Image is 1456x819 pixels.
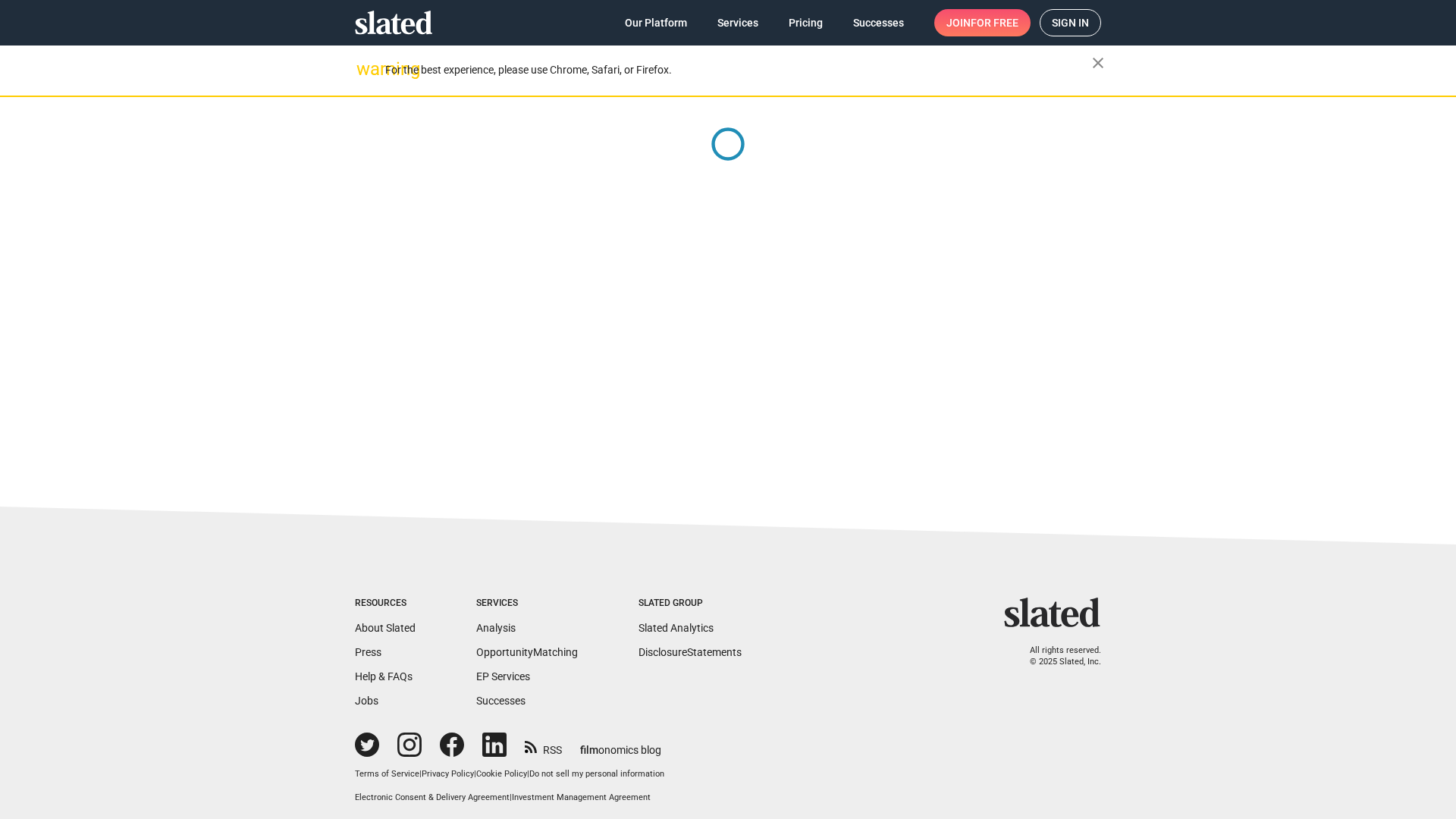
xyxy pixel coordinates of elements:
[510,792,512,802] span: |
[419,769,422,779] span: |
[1040,9,1101,36] a: Sign in
[355,670,413,682] a: Help & FAQs
[355,792,510,802] a: Electronic Consent & Delivery Agreement
[476,769,527,779] a: Cookie Policy
[946,9,1018,36] span: Join
[529,769,664,780] button: Do not sell my personal information
[777,9,835,36] a: Pricing
[613,9,699,36] a: Our Platform
[474,769,476,779] span: |
[512,792,651,802] a: Investment Management Agreement
[476,622,516,634] a: Analysis
[625,9,687,36] span: Our Platform
[1089,54,1107,72] mat-icon: close
[580,731,661,758] a: filmonomics blog
[356,60,375,78] mat-icon: warning
[385,60,1092,80] div: For the best experience, please use Chrome, Safari, or Firefox.
[355,598,416,610] div: Resources
[355,622,416,634] a: About Slated
[789,9,823,36] span: Pricing
[705,9,770,36] a: Services
[853,9,904,36] span: Successes
[639,622,714,634] a: Slated Analytics
[717,9,758,36] span: Services
[476,695,526,707] a: Successes
[476,646,578,658] a: OpportunityMatching
[934,9,1031,36] a: Joinfor free
[355,769,419,779] a: Terms of Service
[639,598,742,610] div: Slated Group
[422,769,474,779] a: Privacy Policy
[639,646,742,658] a: DisclosureStatements
[476,670,530,682] a: EP Services
[841,9,916,36] a: Successes
[525,734,562,758] a: RSS
[1014,645,1101,667] p: All rights reserved. © 2025 Slated, Inc.
[580,744,598,756] span: film
[476,598,578,610] div: Services
[355,695,378,707] a: Jobs
[971,9,1018,36] span: for free
[1052,10,1089,36] span: Sign in
[527,769,529,779] span: |
[355,646,381,658] a: Press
